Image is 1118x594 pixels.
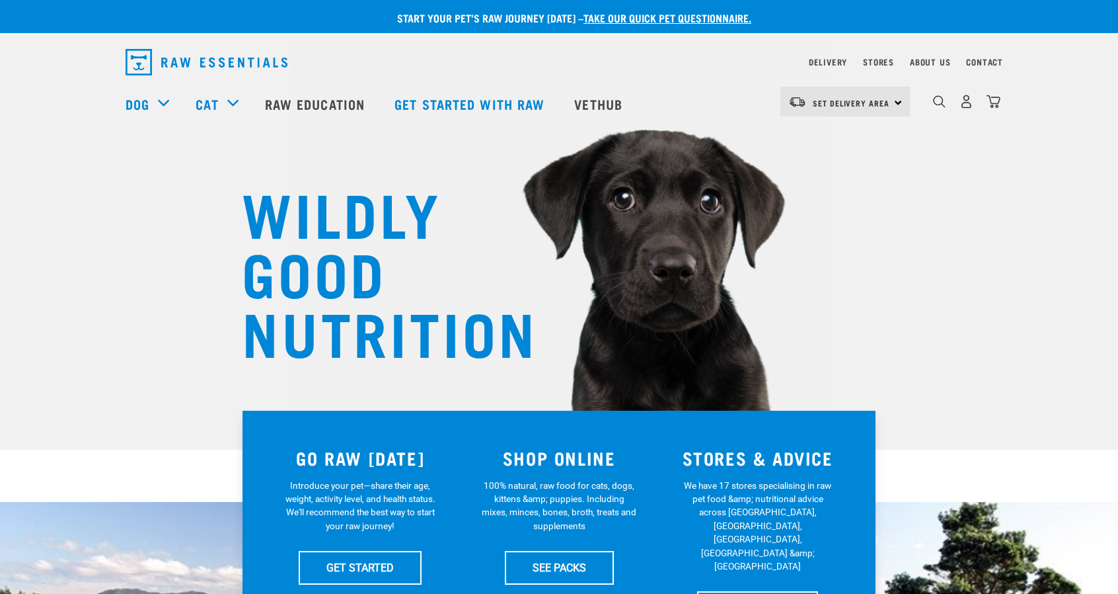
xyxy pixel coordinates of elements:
[299,551,422,584] a: GET STARTED
[813,101,889,105] span: Set Delivery Area
[680,479,835,573] p: We have 17 stores specialising in raw pet food &amp; nutritional advice across [GEOGRAPHIC_DATA],...
[987,95,1000,108] img: home-icon@2x.png
[863,60,894,64] a: Stores
[468,448,651,468] h3: SHOP ONLINE
[269,448,452,468] h3: GO RAW [DATE]
[196,94,218,114] a: Cat
[283,479,438,533] p: Introduce your pet—share their age, weight, activity level, and health status. We'll recommend th...
[583,15,751,21] a: take our quick pet questionnaire.
[126,49,287,75] img: Raw Essentials Logo
[959,95,973,108] img: user.png
[561,77,639,130] a: Vethub
[933,95,946,108] img: home-icon-1@2x.png
[910,60,950,64] a: About Us
[482,479,637,533] p: 100% natural, raw food for cats, dogs, kittens &amp; puppies. Including mixes, minces, bones, bro...
[115,44,1003,81] nav: dropdown navigation
[381,77,561,130] a: Get started with Raw
[126,94,149,114] a: Dog
[242,182,506,361] h1: WILDLY GOOD NUTRITION
[966,60,1003,64] a: Contact
[505,551,614,584] a: SEE PACKS
[788,96,806,108] img: van-moving.png
[252,77,381,130] a: Raw Education
[809,60,847,64] a: Delivery
[666,448,849,468] h3: STORES & ADVICE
